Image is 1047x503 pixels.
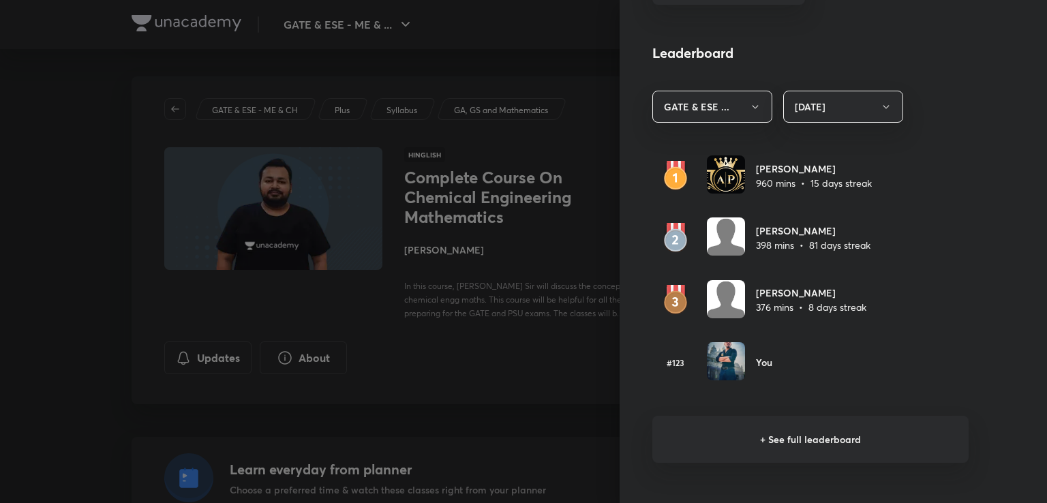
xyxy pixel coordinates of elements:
button: [DATE] [783,91,903,123]
p: 398 mins • 81 days streak [756,238,870,252]
p: 376 mins • 8 days streak [756,300,866,314]
img: Avatar [707,342,745,380]
h6: + See full leaderboard [652,416,969,463]
h6: #123 [652,356,699,369]
h6: [PERSON_NAME] [756,224,870,238]
button: GATE & ESE ... [652,91,772,123]
h6: [PERSON_NAME] [756,286,866,300]
img: Avatar [707,155,745,194]
h6: [PERSON_NAME] [756,162,872,176]
p: 960 mins • 15 days streak [756,176,872,190]
img: rank2.svg [652,223,699,253]
h4: Leaderboard [652,43,969,63]
img: rank3.svg [652,285,699,315]
img: rank1.svg [652,161,699,191]
img: Avatar [707,217,745,256]
h6: You [756,355,772,369]
img: Avatar [707,280,745,318]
